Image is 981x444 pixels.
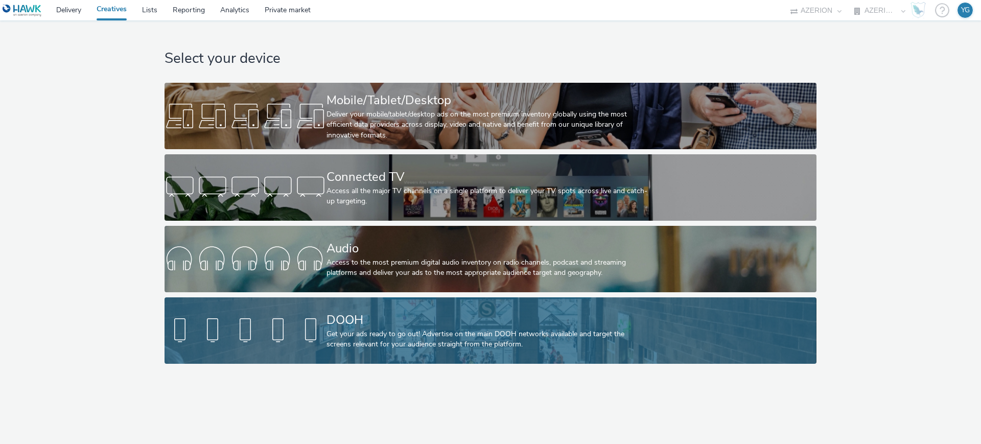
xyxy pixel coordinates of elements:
a: DOOHGet your ads ready to go out! Advertise on the main DOOH networks available and target the sc... [165,297,816,364]
a: Mobile/Tablet/DesktopDeliver your mobile/tablet/desktop ads on the most premium inventory globall... [165,83,816,149]
div: Access all the major TV channels on a single platform to deliver your TV spots across live and ca... [326,186,650,207]
a: AudioAccess to the most premium digital audio inventory on radio channels, podcast and streaming ... [165,226,816,292]
div: Audio [326,240,650,258]
a: Hawk Academy [910,2,930,18]
img: undefined Logo [3,4,42,17]
a: Connected TVAccess all the major TV channels on a single platform to deliver your TV spots across... [165,154,816,221]
div: Connected TV [326,168,650,186]
div: YG [961,3,970,18]
div: Mobile/Tablet/Desktop [326,91,650,109]
div: DOOH [326,311,650,329]
div: Get your ads ready to go out! Advertise on the main DOOH networks available and target the screen... [326,329,650,350]
div: Deliver your mobile/tablet/desktop ads on the most premium inventory globally using the most effi... [326,109,650,141]
div: Access to the most premium digital audio inventory on radio channels, podcast and streaming platf... [326,258,650,278]
h1: Select your device [165,49,816,68]
img: Hawk Academy [910,2,926,18]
